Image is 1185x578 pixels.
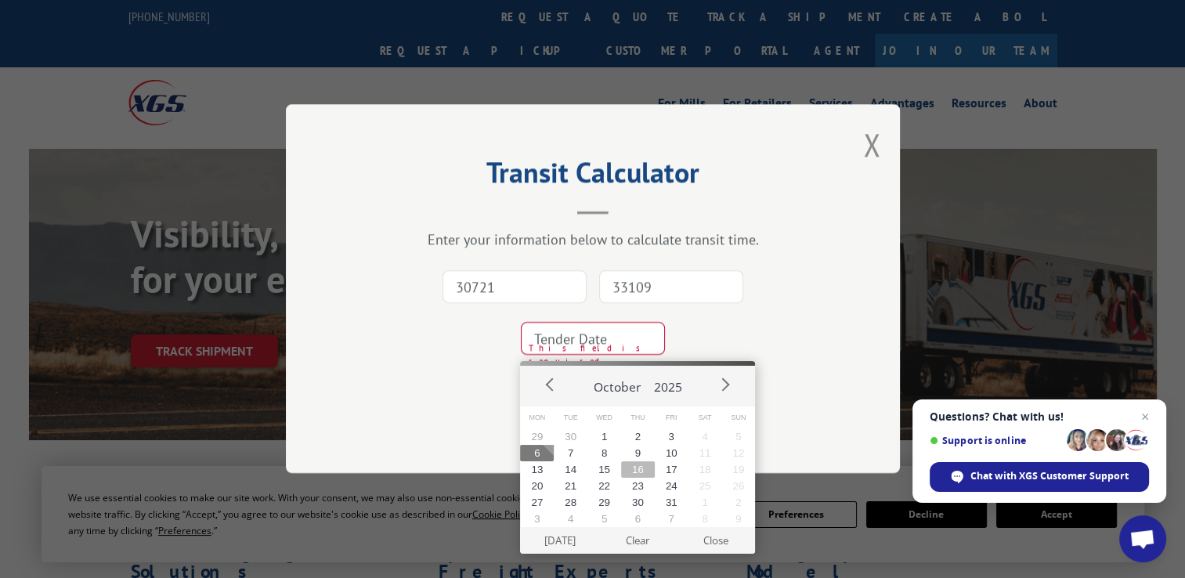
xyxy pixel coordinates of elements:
button: 3 [520,511,554,527]
span: Tue [554,406,587,429]
h2: Transit Calculator [364,161,822,191]
button: 5 [587,511,621,527]
button: Close modal [863,124,880,165]
button: 9 [621,445,655,461]
button: 6 [520,445,554,461]
button: 8 [688,511,722,527]
input: Origin Zip [443,271,587,304]
span: Sat [688,406,722,429]
button: 5 [721,428,755,445]
span: Fri [655,406,688,429]
button: 1 [688,494,722,511]
button: 15 [587,461,621,478]
button: 10 [655,445,688,461]
button: 17 [655,461,688,478]
button: 8 [587,445,621,461]
button: 9 [721,511,755,527]
button: 31 [655,494,688,511]
button: 30 [554,428,587,445]
button: Clear [599,527,677,554]
button: 23 [621,478,655,494]
span: This field is required [529,342,665,368]
button: 27 [520,494,554,511]
button: 29 [520,428,554,445]
button: 6 [621,511,655,527]
button: 25 [688,478,722,494]
span: Sun [721,406,755,429]
button: 3 [655,428,688,445]
button: 4 [688,428,722,445]
button: Next [713,373,736,396]
div: Open chat [1119,515,1166,562]
span: Chat with XGS Customer Support [970,469,1129,483]
button: 2 [721,494,755,511]
button: 7 [554,445,587,461]
button: 2025 [647,366,688,402]
input: Dest. Zip [599,271,743,304]
button: 16 [621,461,655,478]
button: 2 [621,428,655,445]
span: Wed [587,406,621,429]
span: Questions? Chat with us! [930,410,1149,423]
button: 7 [655,511,688,527]
div: Chat with XGS Customer Support [930,462,1149,492]
span: Thu [621,406,655,429]
button: 29 [587,494,621,511]
button: 20 [520,478,554,494]
span: Mon [520,406,554,429]
button: October [587,366,647,402]
button: 26 [721,478,755,494]
button: 12 [721,445,755,461]
button: 18 [688,461,722,478]
button: 22 [587,478,621,494]
button: 11 [688,445,722,461]
button: 14 [554,461,587,478]
button: Close [677,527,754,554]
button: 4 [554,511,587,527]
span: Support is online [930,435,1061,446]
button: 28 [554,494,587,511]
button: [DATE] [522,527,599,554]
button: 1 [587,428,621,445]
button: 13 [520,461,554,478]
div: Enter your information below to calculate transit time. [364,231,822,249]
button: Prev [539,373,562,396]
button: 30 [621,494,655,511]
input: Tender Date [521,323,665,356]
button: 24 [655,478,688,494]
button: 21 [554,478,587,494]
button: 19 [721,461,755,478]
span: Close chat [1136,407,1154,426]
